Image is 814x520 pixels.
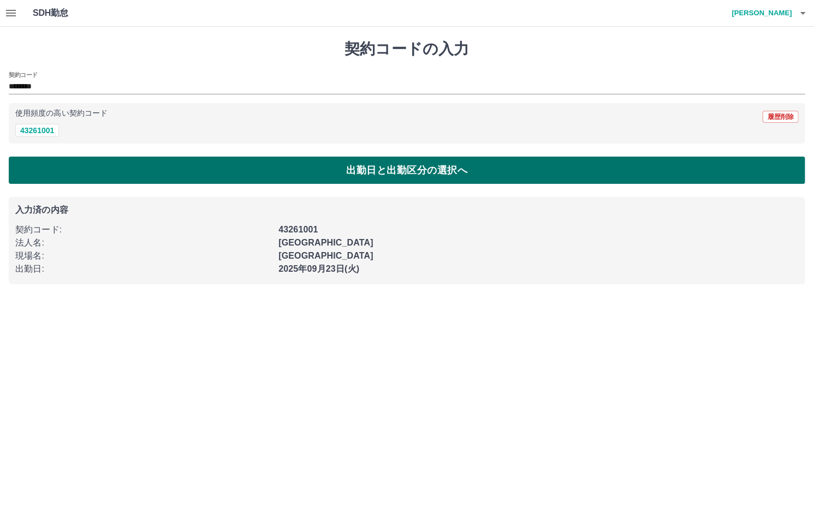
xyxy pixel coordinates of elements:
[9,157,805,184] button: 出勤日と出勤区分の選択へ
[278,225,318,234] b: 43261001
[15,262,272,276] p: 出勤日 :
[15,110,108,117] p: 使用頻度の高い契約コード
[15,124,59,137] button: 43261001
[15,249,272,262] p: 現場名 :
[278,264,359,273] b: 2025年09月23日(火)
[278,238,373,247] b: [GEOGRAPHIC_DATA]
[278,251,373,260] b: [GEOGRAPHIC_DATA]
[15,206,799,214] p: 入力済の内容
[9,70,38,79] h2: 契約コード
[15,223,272,236] p: 契約コード :
[15,236,272,249] p: 法人名 :
[763,111,799,123] button: 履歴削除
[9,40,805,58] h1: 契約コードの入力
